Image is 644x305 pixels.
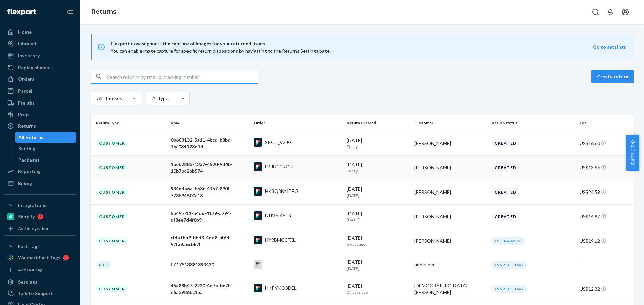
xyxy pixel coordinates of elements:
div: HKPVKQ3DEL [265,285,297,291]
th: RMA [168,115,251,131]
td: US$13.56 [577,155,634,180]
ol: breadcrumbs [86,2,122,22]
div: H1JUC1KOEL [265,163,295,170]
p: [DATE] [347,193,409,198]
button: Fast Tags [4,241,76,252]
a: Settings [4,277,76,287]
div: Add Fast Tag [18,267,42,273]
th: Return Type [91,115,168,131]
div: Fast Tags [18,243,40,250]
div: HY9BMCCFXL [265,237,296,243]
p: [DATE] [347,217,409,223]
div: [PERSON_NAME] [414,140,486,147]
div: 0b663132-5a11-4bcd-b8bd-16c084123d1d [171,137,248,150]
a: Inventory [4,50,76,61]
img: Flexport logo [7,9,36,15]
div: Walmart Fast Tags [18,254,60,261]
a: Talk to Support [4,288,76,299]
div: - [580,261,629,268]
a: Settings [15,143,77,154]
div: [PERSON_NAME] [414,213,486,220]
div: [DEMOGRAPHIC_DATA][PERSON_NAME] [414,282,486,296]
a: Walmart Fast Tags [4,252,76,263]
div: BJJV6-A5EX [265,212,291,219]
button: 卖家帮助中心 [626,135,639,171]
p: Today [347,168,409,174]
th: Customer [412,115,489,131]
div: [DATE] [347,210,409,223]
div: Inspecting [492,261,526,269]
div: 1beb2883-1337-4520-9d4b-10b7bc2bb574 [171,161,248,174]
div: [DATE] [347,137,409,149]
a: Inbounds [4,38,76,49]
div: Shopify [18,213,35,220]
div: HK3Q8NMTEG [265,188,298,195]
button: Close Navigation [63,5,76,19]
button: Go to settings [593,44,626,50]
button: Create return [591,70,634,83]
div: Orders [18,76,34,82]
button: Open Search Box [589,5,602,19]
a: Shopify [4,211,76,222]
a: All Returns [15,132,77,143]
div: 934eda6a-b63c-4167-890f-778b94500c18 [171,185,248,199]
div: Inbounds [18,40,39,47]
span: Flexport now supports the capture of images for your returned items. [111,40,593,48]
div: Parcel [18,88,32,94]
a: Returns [91,8,116,15]
td: US$12.32 [577,277,634,301]
a: Prep [4,109,76,120]
div: Home [18,29,32,35]
div: Customer [96,163,128,172]
div: [PERSON_NAME] [414,164,486,171]
a: Returns [4,121,76,131]
a: Billing [4,178,76,189]
a: Reporting [4,166,76,177]
div: 45a88b47-2230-4d7a-be7f-e6a3986bc1aa [171,282,248,296]
a: Parcel [4,86,76,96]
div: SKCT_VZJGL [265,139,294,146]
div: Customer [96,285,128,293]
p: Today [347,144,409,149]
div: Freight [18,100,35,106]
div: [PERSON_NAME] [414,189,486,196]
th: Order [251,115,344,131]
div: Integrations [18,202,46,209]
div: Replenishments [18,64,54,71]
div: [DATE] [347,259,409,271]
span: You can enable image capture for specific return dispositions by navigating to the Returns Settin... [111,48,331,54]
div: All Returns [18,134,43,141]
div: Settings [18,279,37,285]
div: Inspecting [492,285,526,293]
a: Orders [4,74,76,84]
p: [DATE] [347,265,409,271]
th: Return Created [344,115,412,131]
p: 6 days ago [347,241,409,247]
div: Customer [96,188,128,196]
div: RTS [96,261,111,269]
div: Inventory [18,52,40,59]
div: Talk to Support [18,290,53,297]
td: US$24.59 [577,180,634,204]
div: Prep [18,111,29,118]
p: 24 days ago [347,289,409,295]
div: Packages [18,157,40,163]
div: [PERSON_NAME] [414,238,486,244]
div: Created [492,163,519,172]
div: [DATE] [347,186,409,198]
div: EZ17513381393430 [171,261,248,268]
a: Add Integration [4,225,76,233]
a: Replenishments [4,62,76,73]
a: Home [4,27,76,37]
div: [DATE] [347,283,409,295]
td: US$16.60 [577,131,634,155]
div: Created [492,212,519,221]
div: Customer [96,139,128,147]
button: Open notifications [604,5,617,19]
a: Packages [15,155,77,165]
div: [DATE] [347,161,409,174]
th: Fee [577,115,634,131]
input: Search returns by rma, id, tracking number [107,70,258,83]
div: In Transit [492,237,525,245]
div: Billing [18,180,32,187]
